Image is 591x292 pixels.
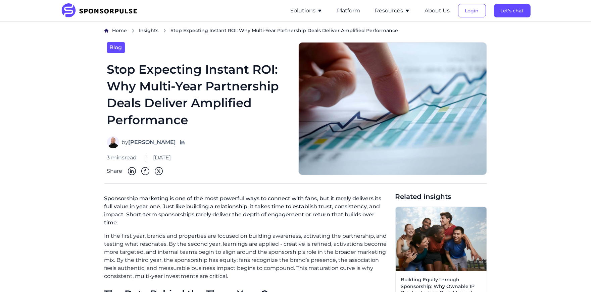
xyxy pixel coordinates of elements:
h1: Stop Expecting Instant ROI: Why Multi-Year Partnership Deals Deliver Amplified Performance [107,61,290,129]
button: Login [458,4,486,17]
iframe: Chat Widget [557,260,591,292]
img: chevron right [163,28,167,33]
a: Follow on LinkedIn [179,139,186,146]
img: Linkedin [128,167,136,175]
a: Home [112,27,127,34]
span: [DATE] [153,154,171,162]
span: 3 mins read [107,154,137,162]
p: Sponsorship marketing is one of the most powerful ways to connect with fans, but it rarely delive... [104,192,390,232]
p: In the first year, brands and properties are focused on building awareness, activating the partne... [104,232,390,280]
a: Platform [337,8,360,14]
button: Resources [375,7,410,15]
img: Twitter [155,167,163,175]
button: Platform [337,7,360,15]
a: Let's chat [494,8,531,14]
span: by [122,138,176,146]
img: chevron right [131,28,135,33]
span: Stop Expecting Instant ROI: Why Multi-Year Partnership Deals Deliver Amplified Performance [171,27,398,34]
strong: [PERSON_NAME] [129,139,176,145]
img: SponsorPulse [61,3,142,18]
span: Related insights [395,192,487,201]
span: Share [107,167,122,175]
img: Home [104,28,108,33]
a: Blog [107,42,125,53]
img: Photo by Leire Cavia, courtesy of Unsplash [396,207,487,271]
a: Login [458,8,486,14]
button: Let's chat [494,4,531,17]
button: Solutions [291,7,323,15]
img: Neal Covant [107,136,119,148]
a: Insights [139,27,159,34]
img: Sponsorship ROI image [298,42,487,175]
button: About Us [425,7,450,15]
a: About Us [425,8,450,14]
img: Facebook [141,167,149,175]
